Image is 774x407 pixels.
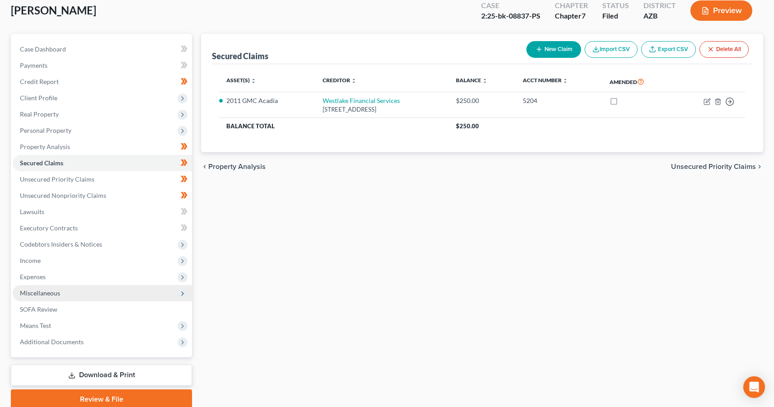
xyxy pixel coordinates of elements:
span: Case Dashboard [20,45,66,53]
span: Executory Contracts [20,224,78,232]
span: Lawsuits [20,208,44,215]
a: Creditor unfold_more [323,77,357,84]
span: Additional Documents [20,338,84,346]
a: Balance unfold_more [456,77,488,84]
span: Client Profile [20,94,57,102]
button: New Claim [526,41,581,58]
li: 2011 GMC Acadia [226,96,308,105]
span: 7 [582,11,586,20]
span: Secured Claims [20,159,63,167]
span: Unsecured Nonpriority Claims [20,192,106,199]
a: Unsecured Priority Claims [13,171,192,187]
span: [PERSON_NAME] [11,4,96,17]
div: [STREET_ADDRESS] [323,105,441,114]
i: unfold_more [482,78,488,84]
span: Unsecured Priority Claims [20,175,94,183]
a: Export CSV [641,41,696,58]
i: unfold_more [351,78,357,84]
a: Property Analysis [13,139,192,155]
a: Case Dashboard [13,41,192,57]
span: Property Analysis [20,143,70,150]
a: Download & Print [11,365,192,386]
a: Executory Contracts [13,220,192,236]
span: Real Property [20,110,59,118]
div: Status [602,0,629,11]
a: Credit Report [13,74,192,90]
i: chevron_left [201,163,208,170]
a: Asset(s) unfold_more [226,77,256,84]
div: AZB [643,11,676,21]
span: Miscellaneous [20,289,60,297]
div: Filed [602,11,629,21]
div: Secured Claims [212,51,268,61]
a: Lawsuits [13,204,192,220]
span: SOFA Review [20,305,57,313]
div: Chapter [555,0,588,11]
a: Secured Claims [13,155,192,171]
div: 5204 [523,96,595,105]
th: Balance Total [219,118,449,134]
a: Acct Number unfold_more [523,77,568,84]
a: Payments [13,57,192,74]
a: SOFA Review [13,301,192,318]
span: Expenses [20,273,46,281]
button: chevron_left Property Analysis [201,163,266,170]
span: Means Test [20,322,51,329]
span: Income [20,257,41,264]
i: chevron_right [756,163,763,170]
span: Codebtors Insiders & Notices [20,240,102,248]
div: $250.00 [456,96,508,105]
span: $250.00 [456,122,479,130]
span: Property Analysis [208,163,266,170]
span: Personal Property [20,126,71,134]
button: Delete All [699,41,749,58]
button: Preview [690,0,752,21]
a: Westlake Financial Services [323,97,400,104]
div: District [643,0,676,11]
i: unfold_more [563,78,568,84]
a: Unsecured Nonpriority Claims [13,187,192,204]
i: unfold_more [251,78,256,84]
div: Chapter [555,11,588,21]
button: Import CSV [585,41,638,58]
div: Open Intercom Messenger [743,376,765,398]
th: Amended [602,71,674,92]
button: Unsecured Priority Claims chevron_right [671,163,763,170]
span: Unsecured Priority Claims [671,163,756,170]
div: Case [481,0,540,11]
div: 2:25-bk-08837-PS [481,11,540,21]
span: Credit Report [20,78,59,85]
span: Payments [20,61,47,69]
